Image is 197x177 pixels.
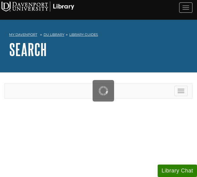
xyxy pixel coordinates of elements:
a: Library Guides [69,32,98,37]
img: Davenport University Logo [2,2,74,12]
a: My Davenport [9,32,37,37]
nav: breadcrumb [9,31,188,40]
a: DU Library [44,32,64,37]
img: Working... [99,86,108,95]
button: Library Chat [158,165,197,177]
h1: Search [9,40,188,58]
